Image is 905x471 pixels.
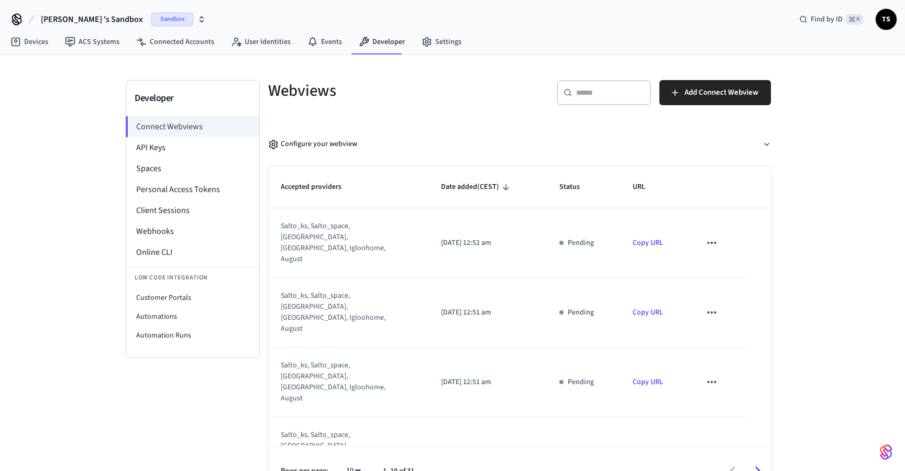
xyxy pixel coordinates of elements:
a: Copy URL [633,307,663,318]
div: Configure your webview [268,139,357,150]
p: [DATE] 12:51 am [441,377,534,388]
a: Connected Accounts [128,32,223,51]
span: [PERSON_NAME] 's Sandbox [41,13,143,26]
img: SeamLogoGradient.69752ec5.svg [880,444,892,461]
button: TS [876,9,897,30]
a: Copy URL [633,377,663,387]
a: User Identities [223,32,299,51]
p: Pending [568,238,594,249]
li: Webhooks [126,221,259,242]
h5: Webviews [268,80,513,102]
div: Find by ID⌘ K [791,10,871,29]
p: [DATE] 12:51 am [441,307,534,318]
li: Client Sessions [126,200,259,221]
span: ⌘ K [846,14,863,25]
li: Spaces [126,158,259,179]
span: Status [559,179,593,195]
a: ACS Systems [57,32,128,51]
span: Accepted providers [281,179,355,195]
button: Add Connect Webview [659,80,771,105]
li: Online CLI [126,242,259,263]
h3: Developer [135,91,251,106]
li: Personal Access Tokens [126,179,259,200]
li: API Keys [126,137,259,158]
p: [DATE] 12:52 am [441,238,534,249]
span: TS [877,10,896,29]
a: Developer [350,32,413,51]
p: Pending [568,307,594,318]
span: Sandbox [151,13,193,26]
li: Automation Runs [126,326,259,345]
div: salto_ks, salto_space, [GEOGRAPHIC_DATA], [GEOGRAPHIC_DATA], igloohome, august [281,221,402,265]
a: Events [299,32,350,51]
p: Pending [568,377,594,388]
span: Find by ID [811,14,843,25]
div: salto_ks, salto_space, [GEOGRAPHIC_DATA], [GEOGRAPHIC_DATA], igloohome, august [281,360,402,404]
li: Automations [126,307,259,326]
div: salto_ks, salto_space, [GEOGRAPHIC_DATA], [GEOGRAPHIC_DATA], igloohome, august [281,290,402,334]
a: Copy URL [633,238,663,248]
li: Connect Webviews [126,116,259,137]
span: URL [633,179,659,195]
button: Configure your webview [268,130,771,158]
li: Low Code Integration [126,267,259,288]
a: Devices [2,32,57,51]
a: Settings [413,32,470,51]
li: Customer Portals [126,288,259,307]
span: Date added(CEST) [441,179,513,195]
span: Add Connect Webview [685,86,758,99]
